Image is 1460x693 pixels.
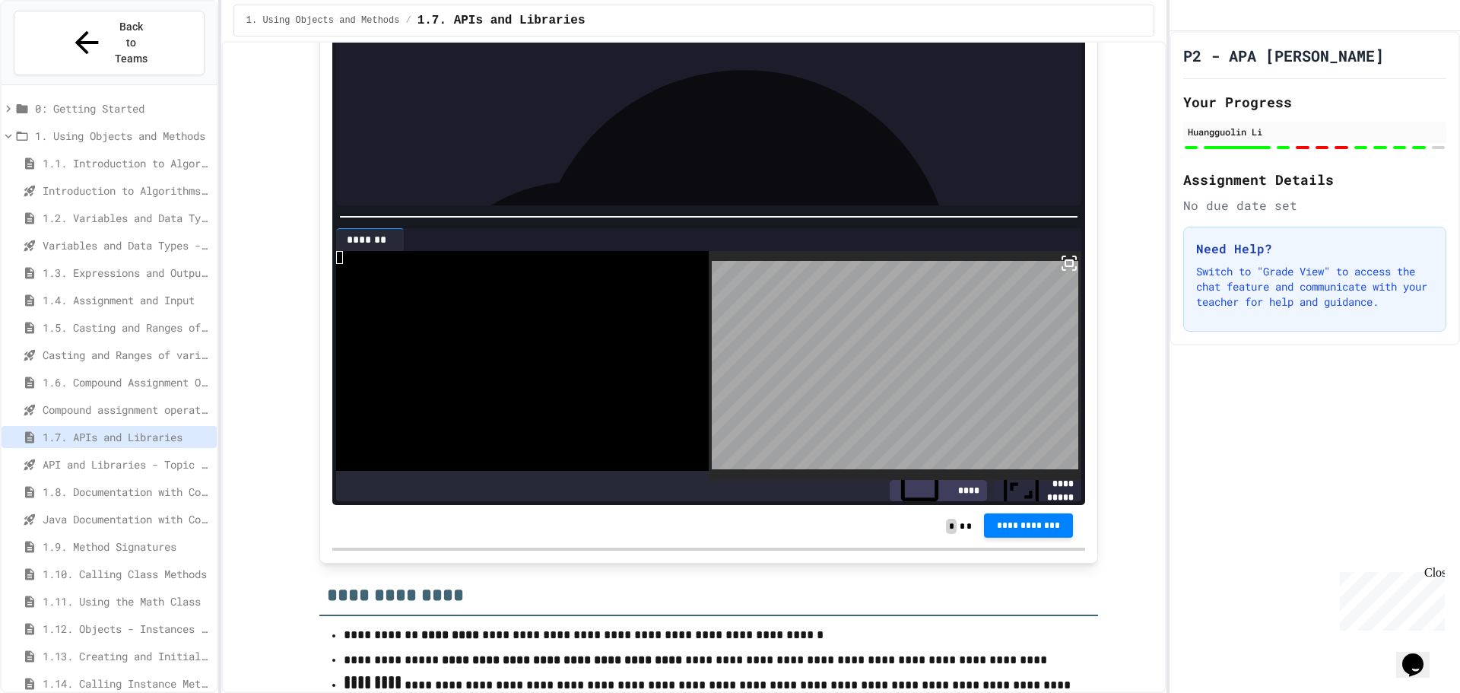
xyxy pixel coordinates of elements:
[43,319,211,335] span: 1.5. Casting and Ranges of Values
[43,429,211,445] span: 1.7. APIs and Libraries
[14,11,205,75] button: Back to Teams
[43,566,211,582] span: 1.10. Calling Class Methods
[43,237,211,253] span: Variables and Data Types - Quiz
[43,593,211,609] span: 1.11. Using the Math Class
[113,19,149,67] span: Back to Teams
[35,128,211,144] span: 1. Using Objects and Methods
[43,374,211,390] span: 1.6. Compound Assignment Operators
[43,539,211,555] span: 1.9. Method Signatures
[417,11,586,30] span: 1.7. APIs and Libraries
[43,265,211,281] span: 1.3. Expressions and Output [New]
[1188,125,1442,138] div: Huangguolin Li
[1183,196,1446,215] div: No due date set
[43,456,211,472] span: API and Libraries - Topic 1.7
[43,511,211,527] span: Java Documentation with Comments - Topic 1.8
[246,14,400,27] span: 1. Using Objects and Methods
[43,183,211,199] span: Introduction to Algorithms, Programming, and Compilers
[1196,264,1433,310] p: Switch to "Grade View" to access the chat feature and communicate with your teacher for help and ...
[1334,566,1445,631] iframe: chat widget
[43,484,211,500] span: 1.8. Documentation with Comments and Preconditions
[6,6,105,97] div: Chat with us now!Close
[1196,240,1433,258] h3: Need Help?
[1396,632,1445,678] iframe: chat widget
[1183,91,1446,113] h2: Your Progress
[43,292,211,308] span: 1.4. Assignment and Input
[43,676,211,691] span: 1.14. Calling Instance Methods
[43,347,211,363] span: Casting and Ranges of variables - Quiz
[43,210,211,226] span: 1.2. Variables and Data Types
[43,155,211,171] span: 1.1. Introduction to Algorithms, Programming, and Compilers
[1183,45,1384,66] h1: P2 - APA [PERSON_NAME]
[43,648,211,664] span: 1.13. Creating and Initializing Objects: Constructors
[35,100,211,116] span: 0: Getting Started
[1183,169,1446,190] h2: Assignment Details
[43,402,211,418] span: Compound assignment operators - Quiz
[405,14,411,27] span: /
[43,621,211,637] span: 1.12. Objects - Instances of Classes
